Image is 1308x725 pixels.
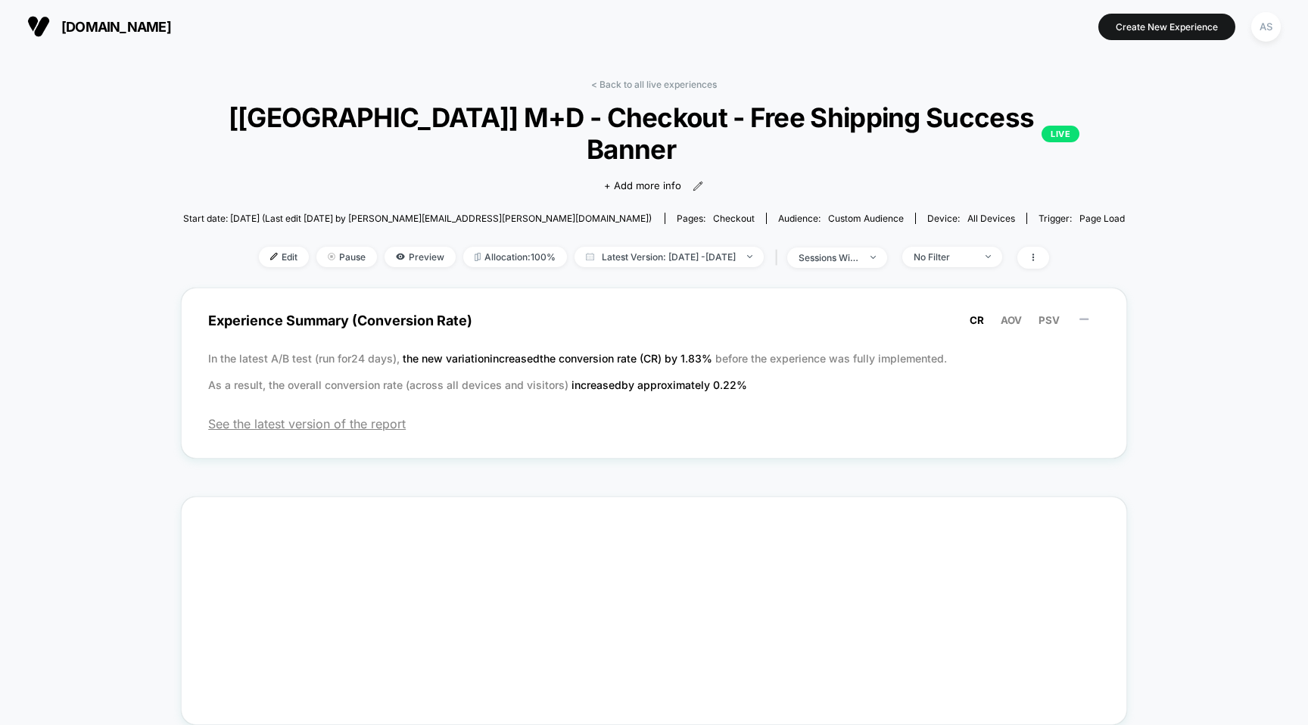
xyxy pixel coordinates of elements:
[828,213,904,224] span: Custom Audience
[1001,314,1022,326] span: AOV
[1042,126,1079,142] p: LIVE
[970,314,984,326] span: CR
[575,247,764,267] span: Latest Version: [DATE] - [DATE]
[713,213,755,224] span: checkout
[23,14,176,39] button: [DOMAIN_NAME]
[61,19,171,35] span: [DOMAIN_NAME]
[915,213,1026,224] span: Device:
[1251,12,1281,42] div: AS
[403,352,715,365] span: the new variation increased the conversion rate (CR) by 1.83 %
[1247,11,1285,42] button: AS
[604,179,681,194] span: + Add more info
[1034,313,1064,327] button: PSV
[591,79,717,90] a: < Back to all live experiences
[571,378,747,391] span: increased by approximately 0.22 %
[463,247,567,267] span: Allocation: 100%
[771,247,787,269] span: |
[967,213,1015,224] span: all devices
[316,247,377,267] span: Pause
[1098,14,1235,40] button: Create New Experience
[208,416,1100,431] span: See the latest version of the report
[914,251,974,263] div: No Filter
[259,247,309,267] span: Edit
[1039,314,1060,326] span: PSV
[208,345,1100,398] p: In the latest A/B test (run for 24 days), before the experience was fully implemented. As a resul...
[677,213,755,224] div: Pages:
[1039,213,1125,224] div: Trigger:
[229,101,1080,165] span: [[GEOGRAPHIC_DATA]] M+D - Checkout - Free Shipping Success Banner
[328,253,335,260] img: end
[385,247,456,267] span: Preview
[270,253,278,260] img: edit
[965,313,989,327] button: CR
[27,15,50,38] img: Visually logo
[183,213,652,224] span: Start date: [DATE] (Last edit [DATE] by [PERSON_NAME][EMAIL_ADDRESS][PERSON_NAME][DOMAIN_NAME])
[986,255,991,258] img: end
[996,313,1026,327] button: AOV
[870,256,876,259] img: end
[778,213,904,224] div: Audience:
[586,253,594,260] img: calendar
[208,303,1100,338] span: Experience Summary (Conversion Rate)
[475,253,481,261] img: rebalance
[1079,213,1125,224] span: Page Load
[747,255,752,258] img: end
[799,252,859,263] div: sessions with impression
